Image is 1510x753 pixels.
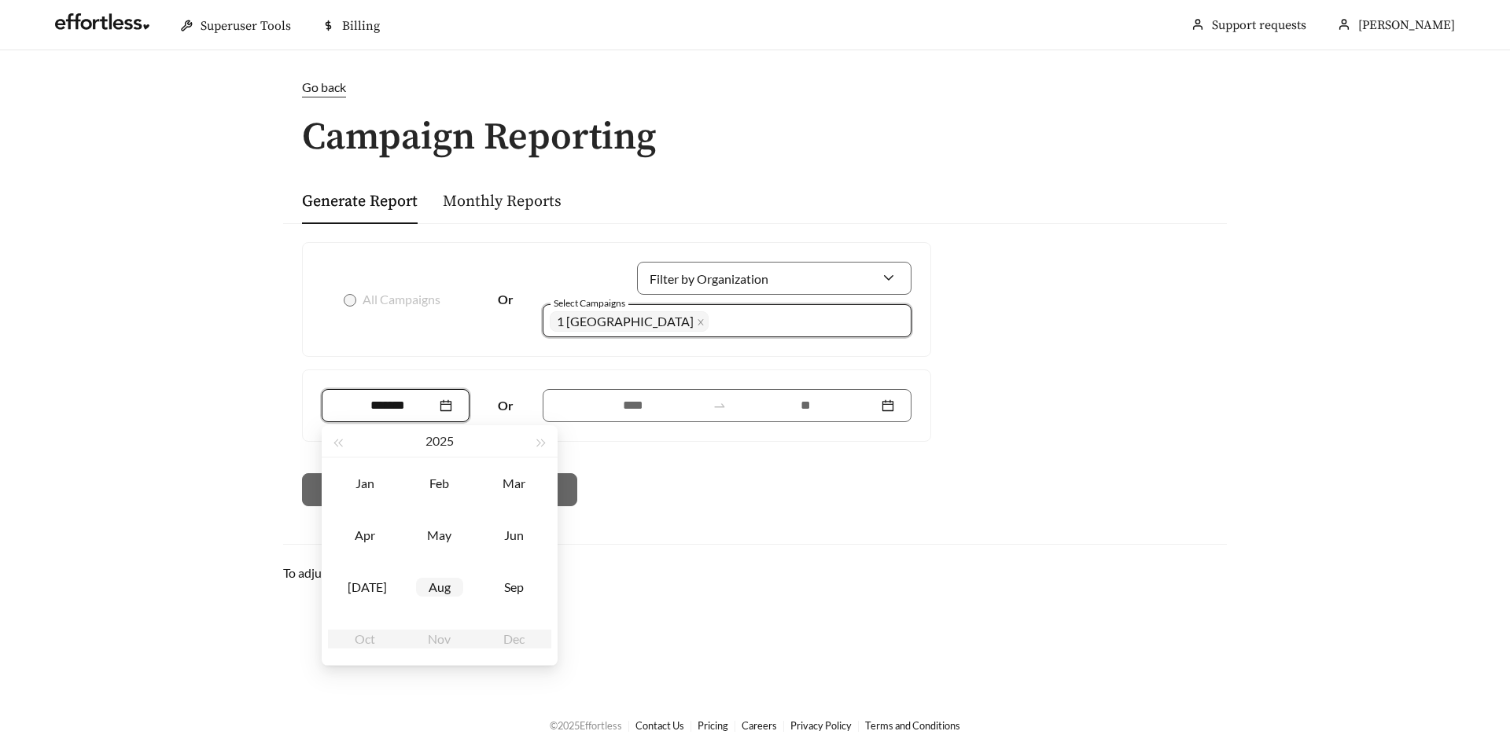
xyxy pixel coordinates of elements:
[742,719,777,732] a: Careers
[356,290,447,309] span: All Campaigns
[635,719,684,732] a: Contact Us
[1212,17,1306,33] a: Support requests
[557,314,694,329] span: 1 [GEOGRAPHIC_DATA]
[498,292,514,307] strong: Or
[697,318,705,327] span: close
[283,565,550,580] span: To adjust email preferences, visit the page.
[283,78,1227,97] a: Go back
[477,565,521,580] a: Settings
[302,473,436,506] button: Download CSV
[201,18,291,34] span: Superuser Tools
[443,473,577,506] button: Download PDF
[790,719,852,732] a: Privacy Policy
[698,719,728,732] a: Pricing
[1358,17,1455,33] span: [PERSON_NAME]
[865,719,960,732] a: Terms and Conditions
[498,398,514,413] strong: Or
[302,192,418,211] a: Generate Report
[443,192,562,211] a: Monthly Reports
[302,79,346,94] span: Go back
[713,399,727,413] span: to
[550,719,622,732] span: © 2025 Effortless
[713,399,727,413] span: swap-right
[342,18,380,34] span: Billing
[283,117,1227,159] h1: Campaign Reporting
